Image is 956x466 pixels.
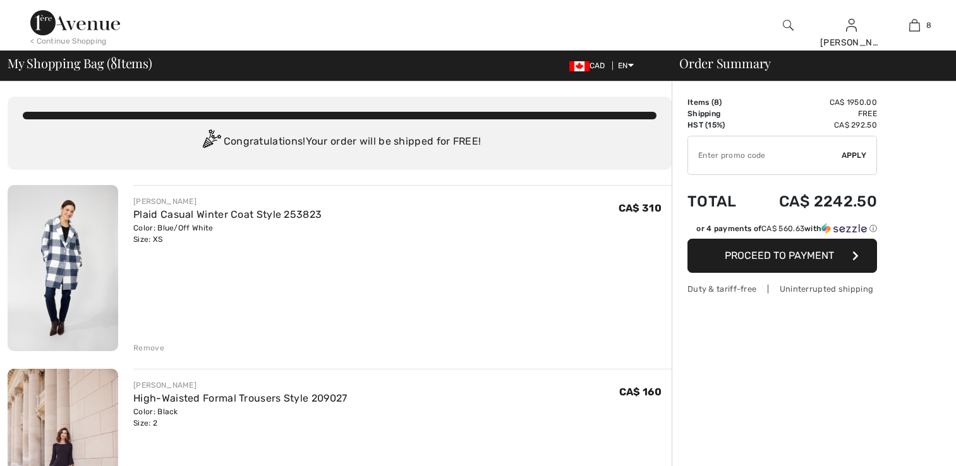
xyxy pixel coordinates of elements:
img: Sezzle [821,223,867,234]
div: Color: Black Size: 2 [133,406,347,429]
div: Color: Blue/Off White Size: XS [133,222,322,245]
a: Plaid Casual Winter Coat Style 253823 [133,208,322,220]
span: CA$ 310 [619,202,662,214]
td: CA$ 292.50 [751,119,877,131]
div: Order Summary [664,57,948,69]
td: Total [687,180,751,223]
button: Proceed to Payment [687,239,877,273]
img: Canadian Dollar [569,61,590,71]
td: CA$ 1950.00 [751,97,877,108]
td: HST (15%) [687,119,751,131]
td: Shipping [687,108,751,119]
span: CA$ 560.63 [761,224,804,233]
img: 1ère Avenue [30,10,120,35]
a: 8 [883,18,945,33]
img: My Bag [909,18,920,33]
div: Congratulations! Your order will be shipped for FREE! [23,129,656,155]
div: Duty & tariff-free | Uninterrupted shipping [687,283,877,295]
img: Plaid Casual Winter Coat Style 253823 [8,185,118,351]
td: CA$ 2242.50 [751,180,877,223]
a: High-Waisted Formal Trousers Style 209027 [133,392,347,404]
span: CA$ 160 [619,386,662,398]
span: CAD [569,61,610,70]
a: Sign In [846,19,857,31]
img: My Info [846,18,857,33]
span: My Shopping Bag ( Items) [8,57,152,69]
img: Congratulation2.svg [198,129,224,155]
div: Remove [133,342,164,354]
input: Promo code [688,136,842,174]
div: or 4 payments of with [696,223,877,234]
span: EN [618,61,634,70]
span: 8 [714,98,719,107]
td: Items ( ) [687,97,751,108]
span: Apply [842,150,867,161]
div: < Continue Shopping [30,35,107,47]
div: [PERSON_NAME] [820,36,882,49]
span: Proceed to Payment [725,249,834,261]
td: Free [751,108,877,119]
img: search the website [783,18,794,33]
div: [PERSON_NAME] [133,196,322,207]
span: 8 [926,20,931,31]
div: [PERSON_NAME] [133,379,347,391]
span: 8 [111,54,117,70]
div: or 4 payments ofCA$ 560.63withSezzle Click to learn more about Sezzle [687,223,877,239]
